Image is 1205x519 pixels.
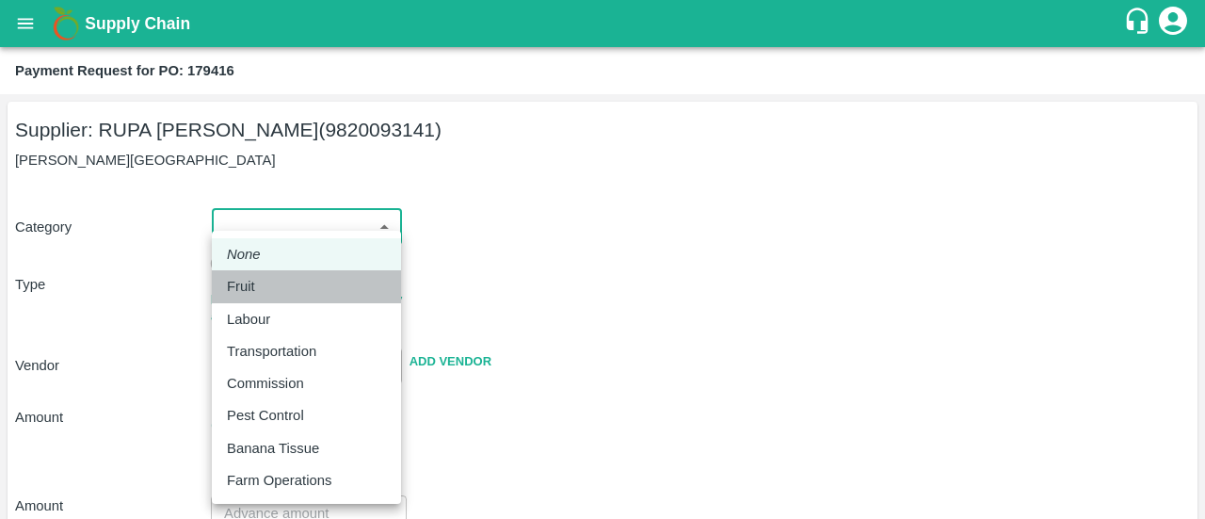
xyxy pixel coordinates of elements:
p: Banana Tissue [227,438,319,459]
p: Pest Control [227,405,304,426]
p: Commission [227,373,304,394]
em: None [227,244,261,265]
p: Transportation [227,341,316,362]
p: Fruit [227,276,255,297]
p: Labour [227,309,270,330]
p: Farm Operations [227,470,331,491]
